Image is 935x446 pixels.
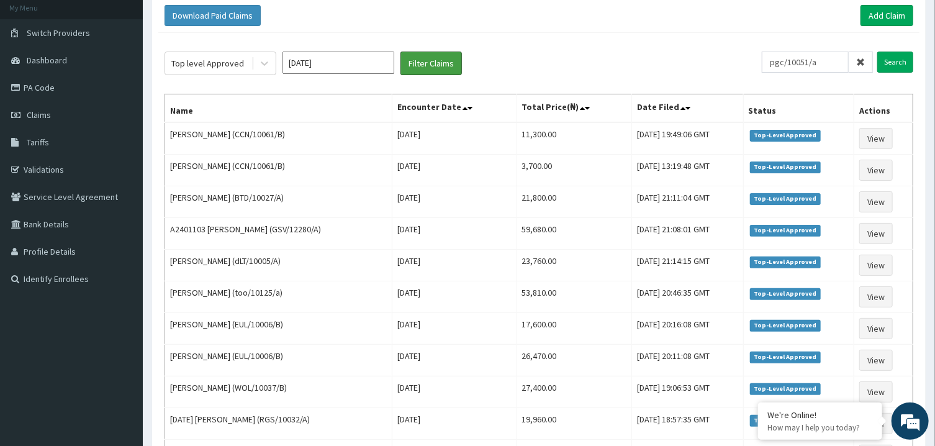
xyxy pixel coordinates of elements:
[27,109,51,121] span: Claims
[517,376,632,408] td: 27,400.00
[392,250,517,281] td: [DATE]
[632,408,743,440] td: [DATE] 18:57:35 GMT
[392,313,517,345] td: [DATE]
[165,186,392,218] td: [PERSON_NAME] (BTD/10027/A)
[517,122,632,155] td: 11,300.00
[165,345,392,376] td: [PERSON_NAME] (EUL/10006/B)
[27,55,67,66] span: Dashboard
[165,408,392,440] td: [DATE] [PERSON_NAME] (RGS/10032/A)
[392,408,517,440] td: [DATE]
[859,191,893,212] a: View
[762,52,849,73] input: Search by HMO ID
[165,250,392,281] td: [PERSON_NAME] (dLT/10005/A)
[392,94,517,123] th: Encounter Date
[171,57,244,70] div: Top level Approved
[392,122,517,155] td: [DATE]
[854,94,913,123] th: Actions
[632,345,743,376] td: [DATE] 20:11:08 GMT
[859,223,893,244] a: View
[632,281,743,313] td: [DATE] 20:46:35 GMT
[392,345,517,376] td: [DATE]
[165,313,392,345] td: [PERSON_NAME] (EUL/10006/B)
[517,250,632,281] td: 23,760.00
[750,320,821,331] span: Top-Level Approved
[750,193,821,204] span: Top-Level Approved
[6,306,237,350] textarea: Type your message and hit 'Enter'
[517,345,632,376] td: 26,470.00
[859,350,893,371] a: View
[65,70,209,86] div: Chat with us now
[27,137,49,148] span: Tariffs
[517,94,632,123] th: Total Price(₦)
[750,225,821,236] span: Top-Level Approved
[632,186,743,218] td: [DATE] 21:11:04 GMT
[165,281,392,313] td: [PERSON_NAME] (too/10125/a)
[750,162,821,173] span: Top-Level Approved
[632,376,743,408] td: [DATE] 19:06:53 GMT
[632,313,743,345] td: [DATE] 20:16:08 GMT
[165,122,392,155] td: [PERSON_NAME] (CCN/10061/B)
[859,381,893,403] a: View
[392,281,517,313] td: [DATE]
[750,288,821,299] span: Top-Level Approved
[860,5,913,26] a: Add Claim
[165,218,392,250] td: A2401103 [PERSON_NAME] (GSV/12280/A)
[72,140,171,265] span: We're online!
[517,155,632,186] td: 3,700.00
[392,155,517,186] td: [DATE]
[165,376,392,408] td: [PERSON_NAME] (WOL/10037/B)
[750,415,821,426] span: Top-Level Approved
[27,27,90,39] span: Switch Providers
[859,128,893,149] a: View
[517,218,632,250] td: 59,680.00
[750,257,821,268] span: Top-Level Approved
[165,155,392,186] td: [PERSON_NAME] (CCN/10061/B)
[517,186,632,218] td: 21,800.00
[750,383,821,394] span: Top-Level Approved
[282,52,394,74] input: Select Month and Year
[400,52,462,75] button: Filter Claims
[632,155,743,186] td: [DATE] 13:19:48 GMT
[632,250,743,281] td: [DATE] 21:14:15 GMT
[165,94,392,123] th: Name
[859,160,893,181] a: View
[517,408,632,440] td: 19,960.00
[632,94,743,123] th: Date Filed
[750,352,821,363] span: Top-Level Approved
[392,376,517,408] td: [DATE]
[204,6,233,36] div: Minimize live chat window
[632,122,743,155] td: [DATE] 19:49:06 GMT
[859,286,893,307] a: View
[743,94,854,123] th: Status
[517,281,632,313] td: 53,810.00
[859,255,893,276] a: View
[767,422,873,433] p: How may I help you today?
[392,186,517,218] td: [DATE]
[165,5,261,26] button: Download Paid Claims
[517,313,632,345] td: 17,600.00
[392,218,517,250] td: [DATE]
[767,409,873,421] div: We're Online!
[859,318,893,339] a: View
[877,52,913,73] input: Search
[750,130,821,141] span: Top-Level Approved
[23,62,50,93] img: d_794563401_company_1708531726252_794563401
[632,218,743,250] td: [DATE] 21:08:01 GMT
